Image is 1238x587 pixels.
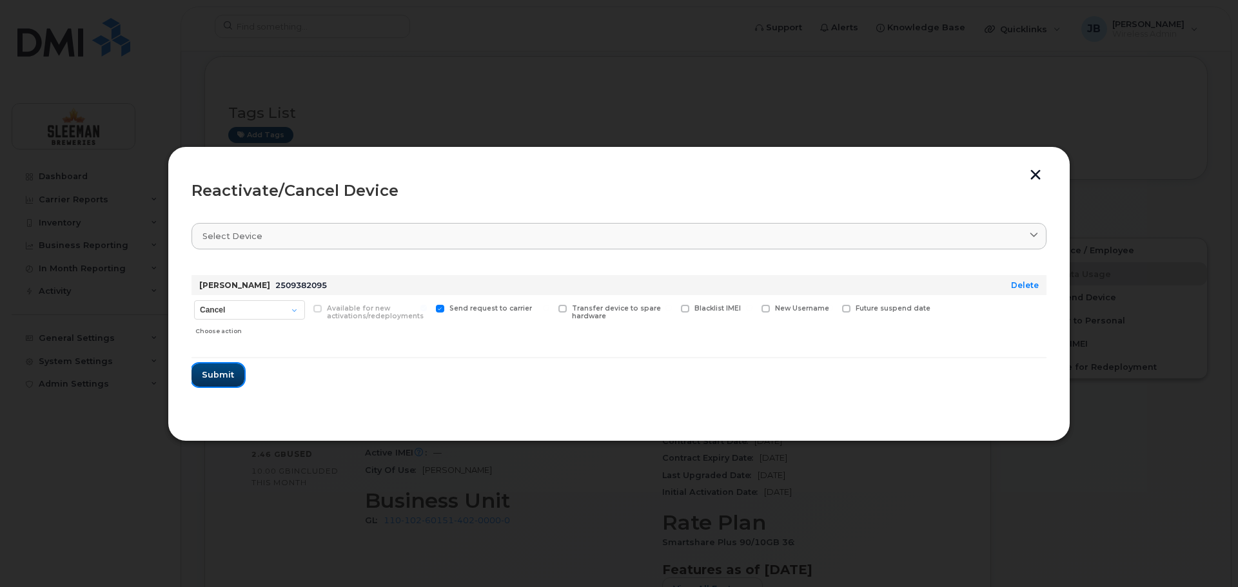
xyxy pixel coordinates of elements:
a: Delete [1011,280,1039,290]
input: Available for new activations/redeployments [298,305,304,311]
span: Available for new activations/redeployments [327,304,424,321]
button: Submit [192,363,244,387]
a: Select device [192,223,1046,249]
span: Future suspend date [856,304,930,313]
span: 2509382095 [275,280,327,290]
span: Transfer device to spare hardware [572,304,661,321]
div: Reactivate/Cancel Device [192,183,1046,198]
div: Choose action [195,321,305,336]
input: New Username [746,305,752,311]
strong: [PERSON_NAME] [199,280,270,290]
span: Blacklist IMEI [694,304,741,313]
input: Send request to carrier [420,305,427,311]
span: New Username [775,304,829,313]
input: Blacklist IMEI [665,305,672,311]
input: Future suspend date [827,305,833,311]
span: Submit [202,369,234,381]
input: Transfer device to spare hardware [543,305,549,311]
span: Send request to carrier [449,304,532,313]
span: Select device [202,230,262,242]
